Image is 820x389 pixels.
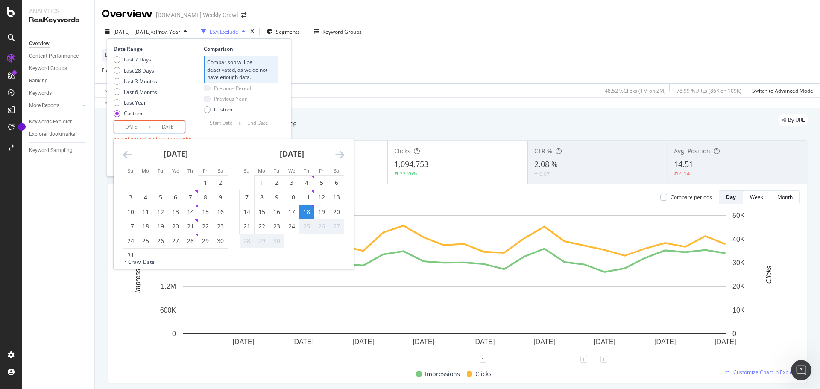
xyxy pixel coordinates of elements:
div: 22 [198,222,213,231]
td: Choose Sunday, August 24, 2025 as your check-out date. It’s available. [123,234,138,248]
div: 5 [314,178,329,187]
text: 10K [732,307,745,314]
a: Overview [29,39,88,48]
button: Segments [263,25,303,38]
td: Choose Wednesday, August 20, 2025 as your check-out date. It’s available. [168,219,183,234]
td: Choose Saturday, August 9, 2025 as your check-out date. It’s available. [213,190,228,205]
span: Impressions [425,369,460,379]
div: Keywords Explorer [29,117,72,126]
div: Invalid period: End date precedes start date [114,135,195,149]
td: Choose Tuesday, September 9, 2025 as your check-out date. It’s available. [269,190,284,205]
div: Week [750,193,763,201]
div: 10 [284,193,299,202]
text: [DATE] [473,338,495,345]
div: 17 [123,222,138,231]
td: Not available. Saturday, September 27, 2025 [329,219,344,234]
div: 23 [213,222,228,231]
td: Choose Sunday, September 21, 2025 as your check-out date. It’s available. [240,219,255,234]
td: Choose Wednesday, August 13, 2025 as your check-out date. It’s available. [168,205,183,219]
a: More Reports [29,101,80,110]
div: 1 [580,356,587,363]
button: Month [770,190,800,204]
text: [DATE] [533,338,555,345]
span: 1,094,753 [394,159,428,169]
td: Choose Tuesday, September 2, 2025 as your check-out date. It’s available. [269,175,284,190]
span: vs Prev. Year [151,28,180,35]
input: Start Date [204,117,238,129]
td: Not available. Tuesday, September 30, 2025 [269,234,284,248]
div: 10 [123,208,138,216]
div: 12 [314,193,329,202]
a: Keywords [29,89,88,98]
td: Choose Monday, September 22, 2025 as your check-out date. It’s available. [255,219,269,234]
div: Move backward to switch to the previous month. [123,149,132,160]
span: CTR % [534,147,552,155]
td: Choose Tuesday, September 16, 2025 as your check-out date. It’s available. [269,205,284,219]
td: Choose Saturday, September 13, 2025 as your check-out date. It’s available. [329,190,344,205]
div: More Reports [29,101,59,110]
td: Choose Friday, September 12, 2025 as your check-out date. It’s available. [314,190,329,205]
a: Explorer Bookmarks [29,130,88,139]
a: Content Performance [29,52,88,61]
text: 0 [172,330,176,337]
div: arrow-right-arrow-left [241,12,246,18]
span: [DATE] - [DATE] [113,28,151,35]
text: [DATE] [594,338,615,345]
strong: [DATE] [280,149,304,159]
span: Customize Chart in Explorer [733,369,800,376]
text: [DATE] [715,338,736,345]
text: [DATE] [233,338,254,345]
small: Tu [274,167,279,174]
button: [DATE] - [DATE]vsPrev. Year [102,25,190,38]
div: 24 [284,222,299,231]
div: 12 [153,208,168,216]
text: 600K [160,307,176,314]
text: 0 [732,330,736,337]
div: Comparison will be deactivated, as we do not have enough data. [204,56,278,83]
small: Su [244,167,249,174]
td: Choose Monday, September 1, 2025 as your check-out date. It’s available. [255,175,269,190]
div: 28 [240,237,254,245]
strong: [DATE] [164,149,188,159]
text: [DATE] [352,338,374,345]
div: Custom [124,110,142,117]
td: Choose Tuesday, August 12, 2025 as your check-out date. It’s available. [153,205,168,219]
div: 11 [299,193,314,202]
div: 6.14 [679,170,690,177]
td: Choose Sunday, September 14, 2025 as your check-out date. It’s available. [240,205,255,219]
small: Sa [334,167,339,174]
td: Choose Monday, September 8, 2025 as your check-out date. It’s available. [255,190,269,205]
td: Choose Saturday, August 23, 2025 as your check-out date. It’s available. [213,219,228,234]
div: 28 [183,237,198,245]
div: Date Range [114,45,195,53]
td: Choose Wednesday, September 3, 2025 as your check-out date. It’s available. [284,175,299,190]
small: Su [128,167,133,174]
td: Choose Friday, September 19, 2025 as your check-out date. It’s available. [314,205,329,219]
td: Choose Saturday, August 16, 2025 as your check-out date. It’s available. [213,205,228,219]
div: Month [777,193,793,201]
td: Choose Monday, August 11, 2025 as your check-out date. It’s available. [138,205,153,219]
div: Day [726,193,736,201]
text: [DATE] [413,338,434,345]
td: Choose Sunday, September 7, 2025 as your check-out date. It’s available. [240,190,255,205]
td: Choose Thursday, August 7, 2025 as your check-out date. It’s available. [183,190,198,205]
div: 17 [284,208,299,216]
a: Keyword Sampling [29,146,88,155]
td: Choose Monday, August 25, 2025 as your check-out date. It’s available. [138,234,153,248]
div: Last 28 Days [114,67,157,74]
div: 30 [269,237,284,245]
div: 13 [168,208,183,216]
div: Last Year [124,99,146,106]
div: Move forward to switch to the next month. [335,149,344,160]
text: [DATE] [654,338,676,345]
td: Choose Friday, August 15, 2025 as your check-out date. It’s available. [198,205,213,219]
div: 4 [138,193,153,202]
div: 18 [138,222,153,231]
div: Overview [29,39,50,48]
td: Not available. Monday, September 29, 2025 [255,234,269,248]
td: Choose Wednesday, September 10, 2025 as your check-out date. It’s available. [284,190,299,205]
div: 21 [240,222,254,231]
td: Selected as start date. Thursday, September 18, 2025 [299,205,314,219]
div: 18 [299,208,314,216]
td: Choose Wednesday, September 17, 2025 as your check-out date. It’s available. [284,205,299,219]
